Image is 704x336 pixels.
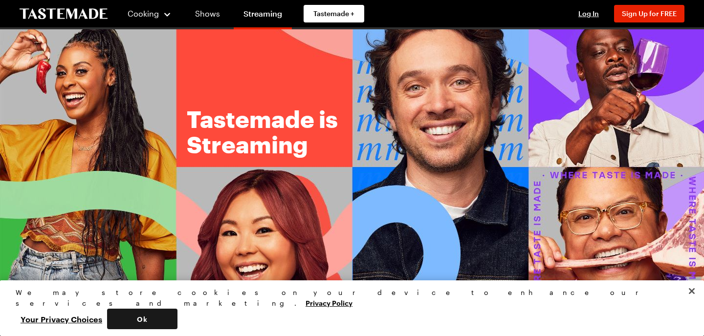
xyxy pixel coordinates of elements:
button: Your Privacy Choices [16,309,107,329]
div: Privacy [16,287,680,329]
button: Cooking [127,2,172,25]
span: Sign Up for FREE [622,9,677,18]
button: Close [681,280,703,302]
button: Log In [569,9,608,19]
button: Sign Up for FREE [614,5,684,22]
a: Tastemade + [304,5,364,22]
div: We may store cookies on your device to enhance our services and marketing. [16,287,680,309]
span: Cooking [128,9,159,18]
span: Tastemade + [313,9,354,19]
h1: Tastemade is Streaming [187,106,343,157]
a: More information about your privacy, opens in a new tab [306,298,352,307]
a: To Tastemade Home Page [20,8,108,20]
a: Streaming [234,2,292,29]
span: Log In [578,9,599,18]
button: Ok [107,309,177,329]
